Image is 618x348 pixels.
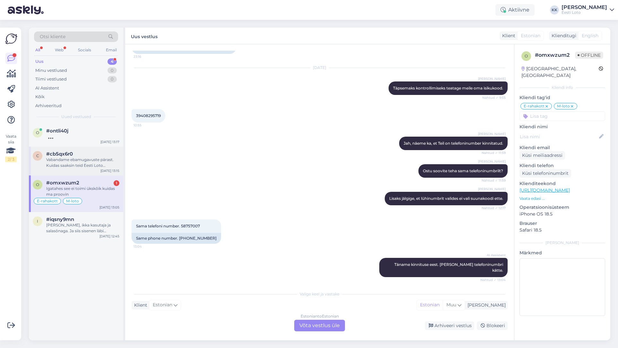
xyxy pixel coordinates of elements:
[519,111,605,121] input: Lisa tag
[519,180,605,187] p: Klienditeekond
[525,54,528,58] span: o
[482,178,506,183] span: Nähtud ✓ 11:59
[153,301,172,309] span: Estonian
[5,33,17,45] img: Askly Logo
[105,46,118,54] div: Email
[35,94,45,100] div: Kõik
[482,206,506,210] span: Nähtud ✓ 12:17
[495,4,535,16] div: Aktiivne
[519,123,605,130] p: Kliendi nimi
[77,46,92,54] div: Socials
[132,291,508,297] div: Valige keel ja vastake
[519,85,605,90] div: Kliendi info
[482,95,506,100] span: Nähtud ✓ 9:55
[562,5,607,10] div: [PERSON_NAME]
[107,76,117,82] div: 0
[519,196,605,201] p: Vaata edasi ...
[521,65,599,79] div: [GEOGRAPHIC_DATA], [GEOGRAPHIC_DATA]
[519,220,605,227] p: Brauser
[37,219,38,224] span: i
[35,85,59,91] div: AI Assistent
[132,233,221,244] div: Same phone number. [PHONE_NUMBER]
[519,144,605,151] p: Kliendi email
[482,150,506,155] span: Nähtud ✓ 11:59
[40,33,65,40] span: Otsi kliente
[46,157,119,168] div: Vabandame ebamugavuste pärast. Kuidas saaksin teid Eesti Loto teenustega aidata?
[133,244,158,249] span: 13:04
[519,151,565,160] div: Küsi meiliaadressi
[482,253,506,258] span: AI Assistent
[519,240,605,246] div: [PERSON_NAME]
[46,128,68,134] span: #ontli40j
[465,302,506,309] div: [PERSON_NAME]
[35,103,62,109] div: Arhiveeritud
[35,76,67,82] div: Tiimi vestlused
[478,187,506,191] span: [PERSON_NAME]
[133,54,158,59] span: 23:16
[36,153,39,158] span: c
[46,186,119,197] div: Igatahes see ei toimi ükskõik kuidas ma proovin
[136,224,200,228] span: Sama telefoni number. 58757007
[417,300,443,310] div: Estonian
[521,32,540,39] span: Estonian
[114,180,119,186] div: 1
[132,65,508,71] div: [DATE]
[46,151,73,157] span: #cb5qx6r0
[5,133,17,162] div: Vaata siia
[389,196,503,201] span: Lisaks jälgige, et lühinumbrit valides ei vali suunakoodi ette.
[478,132,506,136] span: [PERSON_NAME]
[136,113,161,118] span: 39408295719
[524,104,545,108] span: E-rahakott
[35,67,67,74] div: Minu vestlused
[5,157,17,162] div: 2 / 3
[61,114,91,120] span: Uued vestlused
[36,182,39,187] span: o
[500,32,515,39] div: Klient
[446,302,456,308] span: Muu
[99,234,119,239] div: [DATE] 12:45
[582,32,598,39] span: English
[54,46,65,54] div: Web
[478,159,506,164] span: [PERSON_NAME]
[519,204,605,211] p: Operatsioonisüsteem
[294,320,345,331] div: Võta vestlus üle
[37,199,58,203] span: E-rahakott
[36,130,39,135] span: o
[519,211,605,217] p: iPhone OS 18.5
[519,227,605,233] p: Safari 18.5
[535,51,575,59] div: # omxwzum2
[46,216,74,222] span: #iqsny9mn
[423,168,503,173] span: Ostu soovite teha sama telefoninumbrilt?
[404,141,503,146] span: Jah, näeme ka, et Teil on telefoninumber kinnitatud.
[520,133,598,140] input: Lisa nimi
[557,104,570,108] span: M-loto
[35,58,44,65] div: Uus
[550,5,559,14] div: KK
[131,31,158,40] label: Uus vestlus
[66,199,79,203] span: M-loto
[133,123,158,128] span: 10:55
[100,140,119,144] div: [DATE] 13:17
[301,313,339,319] div: Estonian to Estonian
[519,250,605,256] p: Märkmed
[478,76,506,81] span: [PERSON_NAME]
[549,32,576,39] div: Klienditugi
[394,262,504,273] span: Täname kinnituse eest. [PERSON_NAME] telefoninumbri kätte.
[107,67,117,74] div: 0
[100,168,119,173] div: [DATE] 13:15
[519,162,605,169] p: Kliendi telefon
[46,222,119,234] div: [PERSON_NAME], ikka kasutaja ja salasõnaga. Ja siis sisenen läbi pangalingi. Vahetan ka salasõna.
[34,46,41,54] div: All
[562,10,607,15] div: Eesti Loto
[425,321,474,330] div: Arhiveeri vestlus
[519,169,571,178] div: Küsi telefoninumbrit
[46,180,79,186] span: #omxwzum2
[519,187,570,193] a: [URL][DOMAIN_NAME]
[99,205,119,210] div: [DATE] 13:05
[107,58,117,65] div: 4
[477,321,508,330] div: Blokeeri
[393,86,503,90] span: Täpsemaks kontrollimiseks teatage meile oma isikukood.
[132,302,147,309] div: Klient
[480,277,506,282] span: Nähtud ✓ 13:04
[562,5,614,15] a: [PERSON_NAME]Eesti Loto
